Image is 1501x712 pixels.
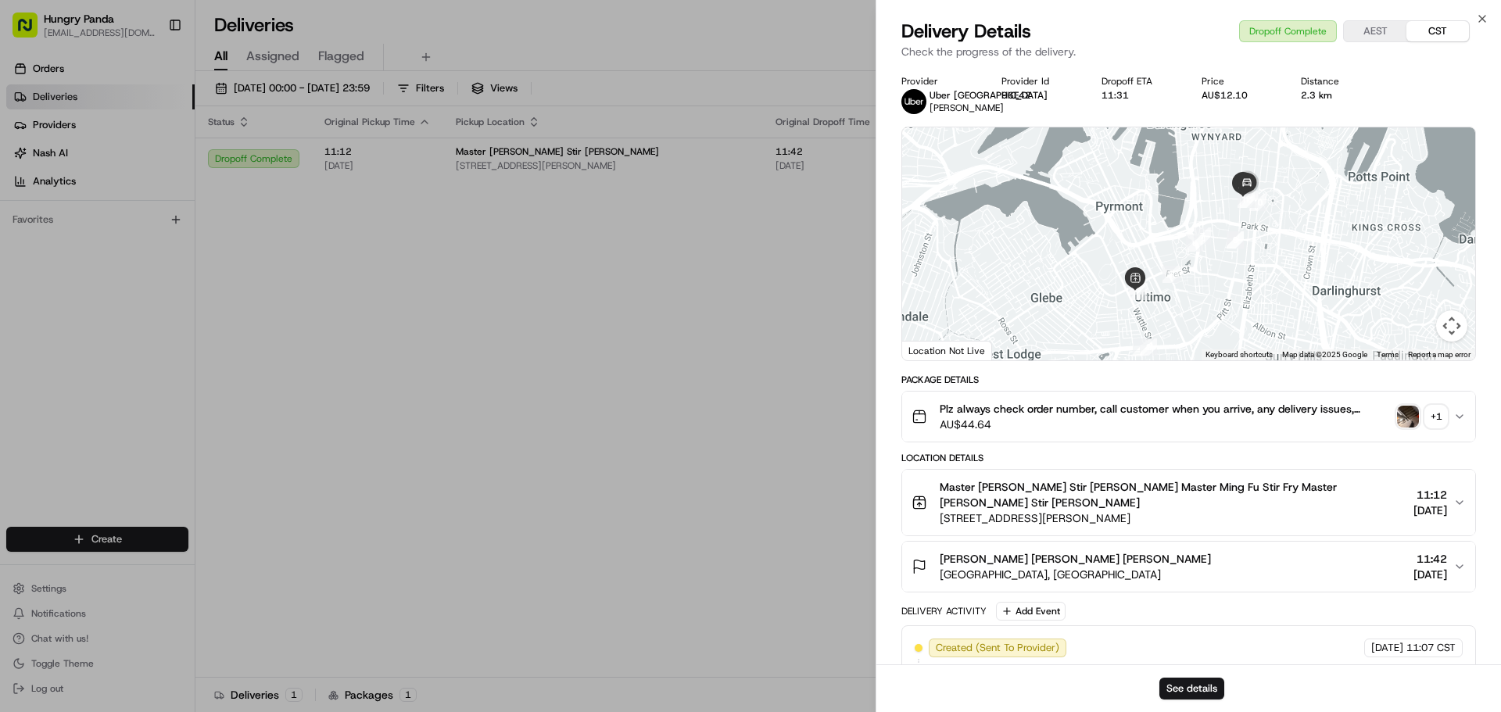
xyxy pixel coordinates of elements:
[1202,75,1277,88] div: Price
[156,388,189,399] span: Pylon
[1162,266,1180,283] div: 5
[1202,89,1277,102] div: AU$12.10
[1130,283,1148,300] div: 3
[902,392,1475,442] button: Plz always check order number, call customer when you arrive, any delivery issues, Contact WhatsA...
[1408,350,1471,359] a: Report a map error
[930,102,1004,114] span: [PERSON_NAME]
[9,343,126,371] a: 📗Knowledge Base
[902,470,1475,535] button: Master [PERSON_NAME] Stir [PERSON_NAME] Master Ming Fu Stir Fry Master [PERSON_NAME] Stir [PERSON...
[1406,21,1469,41] button: CST
[242,200,285,219] button: See all
[16,270,41,295] img: Asif Zaman Khan
[33,149,61,177] img: 1727276513143-84d647e1-66c0-4f92-a045-3c9f9f5dfd92
[1397,406,1447,428] button: photo_proof_of_pickup image+1
[1413,503,1447,518] span: [DATE]
[901,75,976,88] div: Provider
[902,542,1475,592] button: [PERSON_NAME] [PERSON_NAME] [PERSON_NAME][GEOGRAPHIC_DATA], [GEOGRAPHIC_DATA]11:42[DATE]
[148,349,251,365] span: API Documentation
[1140,338,1157,356] div: 2
[1406,641,1456,655] span: 11:07 CST
[70,149,256,165] div: Start new chat
[16,351,28,363] div: 📗
[16,16,47,47] img: Nash
[930,89,1048,102] span: Uber [GEOGRAPHIC_DATA]
[1205,349,1273,360] button: Keyboard shortcuts
[940,417,1391,432] span: AU$44.64
[940,479,1407,510] span: Master [PERSON_NAME] Stir [PERSON_NAME] Master Ming Fu Stir Fry Master [PERSON_NAME] Stir [PERSON...
[1194,227,1211,245] div: 7
[31,349,120,365] span: Knowledge Base
[126,343,257,371] a: 💻API Documentation
[940,510,1407,526] span: [STREET_ADDRESS][PERSON_NAME]
[110,387,189,399] a: Powered byPylon
[901,44,1476,59] p: Check the progress of the delivery.
[1186,234,1203,252] div: 6
[41,101,258,117] input: Clear
[1425,406,1447,428] div: + 1
[901,452,1476,464] div: Location Details
[901,605,987,617] div: Delivery Activity
[1301,89,1376,102] div: 2.3 km
[52,242,57,255] span: •
[132,351,145,363] div: 💻
[48,284,127,297] span: [PERSON_NAME]
[1377,350,1399,359] a: Terms
[1241,191,1258,208] div: 11
[1133,339,1150,356] div: 1
[1436,310,1467,342] button: Map camera controls
[1413,487,1447,503] span: 11:12
[60,242,97,255] span: 8月15日
[940,567,1211,582] span: [GEOGRAPHIC_DATA], [GEOGRAPHIC_DATA]
[901,19,1031,44] span: Delivery Details
[1249,194,1266,211] div: 10
[1102,75,1177,88] div: Dropoff ETA
[901,374,1476,386] div: Package Details
[266,154,285,173] button: Start new chat
[906,340,958,360] img: Google
[1227,231,1244,249] div: 9
[31,285,44,298] img: 1736555255976-a54dd68f-1ca7-489b-9aae-adbdc363a1c4
[138,284,169,297] span: 8月7日
[1413,567,1447,582] span: [DATE]
[901,89,926,114] img: uber-new-logo.jpeg
[1001,89,1031,102] button: 96E42
[1344,21,1406,41] button: AEST
[1371,641,1403,655] span: [DATE]
[1301,75,1376,88] div: Distance
[940,551,1211,567] span: [PERSON_NAME] [PERSON_NAME] [PERSON_NAME]
[1413,551,1447,567] span: 11:42
[1159,678,1224,699] button: See details
[16,63,285,88] p: Welcome 👋
[16,149,44,177] img: 1736555255976-a54dd68f-1ca7-489b-9aae-adbdc363a1c4
[1001,75,1076,88] div: Provider Id
[1282,350,1367,359] span: Map data ©2025 Google
[130,284,135,297] span: •
[906,340,958,360] a: Open this area in Google Maps (opens a new window)
[16,203,100,216] div: Past conversations
[1397,406,1419,428] img: photo_proof_of_pickup image
[996,602,1066,621] button: Add Event
[1102,89,1177,102] div: 11:31
[70,165,215,177] div: We're available if you need us!
[902,341,992,360] div: Location Not Live
[940,401,1391,417] span: Plz always check order number, call customer when you arrive, any delivery issues, Contact WhatsA...
[1238,191,1255,208] div: 12
[936,641,1059,655] span: Created (Sent To Provider)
